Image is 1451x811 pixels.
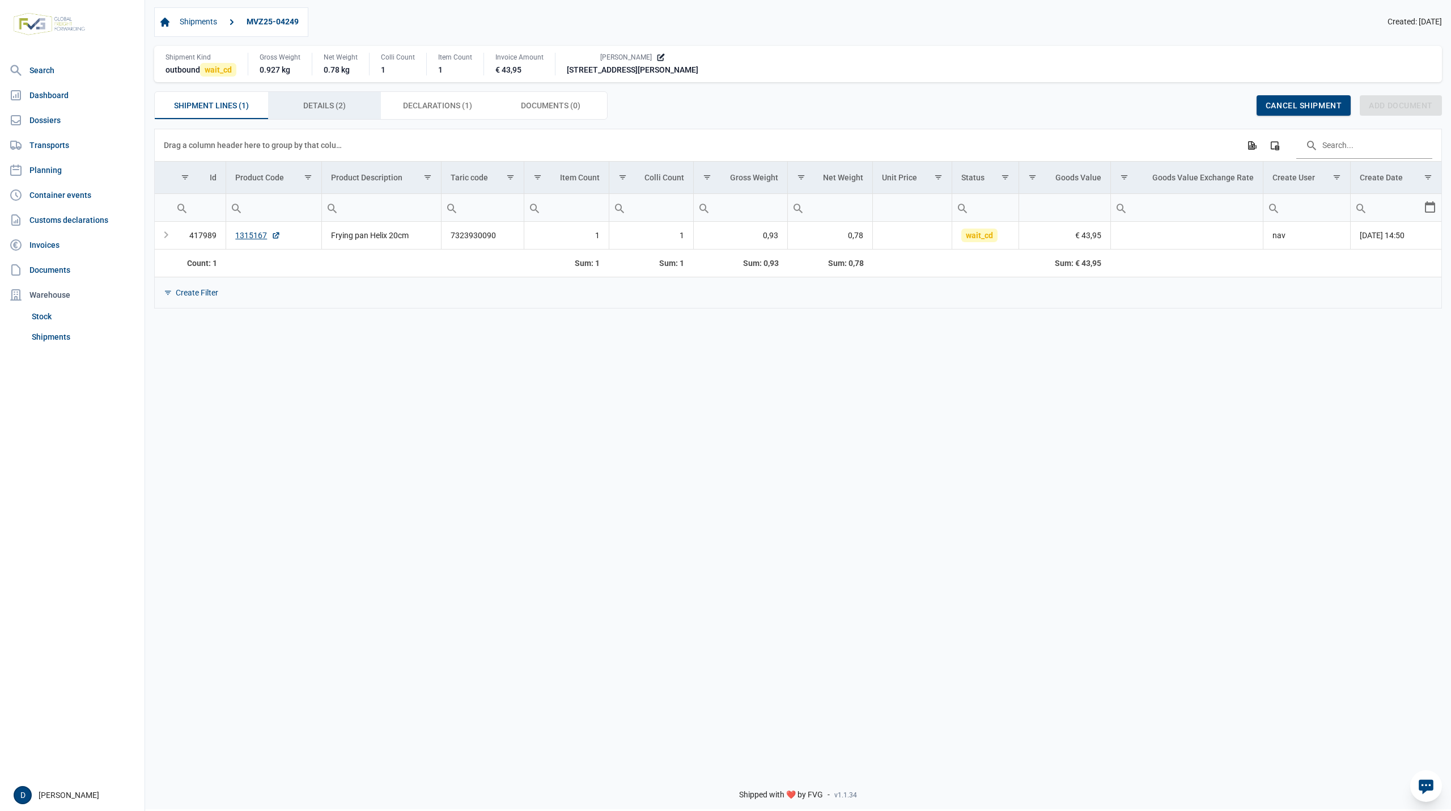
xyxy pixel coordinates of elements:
[1263,193,1351,221] td: Filter cell
[155,222,172,250] td: Expand
[1028,257,1101,269] div: Goods Value Sum: € 43,95
[1152,173,1254,182] div: Goods Value Exchange Rate
[952,193,1019,221] td: Filter cell
[693,222,787,250] td: 0,93
[618,173,627,181] span: Show filter options for column 'Colli Count'
[175,12,222,32] a: Shipments
[609,193,693,221] td: Filter cell
[235,230,281,241] a: 1315167
[600,53,652,62] span: [PERSON_NAME]
[1075,230,1101,241] span: € 43,95
[1241,135,1262,155] div: Export all data to Excel
[260,53,300,62] div: Gross Weight
[172,194,226,221] input: Filter cell
[164,136,346,154] div: Drag a column header here to group by that column
[524,193,609,221] td: Filter cell
[788,194,808,221] div: Search box
[200,63,236,77] span: wait_cd
[788,193,873,221] td: Filter cell
[166,64,236,75] div: outbound
[609,162,693,194] td: Column Colli Count
[618,257,684,269] div: Colli Count Sum: 1
[322,194,442,221] input: Filter cell
[181,257,217,269] div: Id Count: 1
[174,99,249,112] span: Shipment Lines (1)
[1272,173,1315,182] div: Create User
[823,173,863,182] div: Net Weight
[828,790,830,800] span: -
[1257,95,1351,116] div: Cancel shipment
[1360,173,1403,182] div: Create Date
[321,162,442,194] td: Column Product Description
[5,234,140,256] a: Invoices
[321,193,442,221] td: Filter cell
[524,162,609,194] td: Column Item Count
[873,193,952,221] td: Filter cell
[1333,173,1341,181] span: Show filter options for column 'Create User'
[27,306,140,327] a: Stock
[961,229,998,242] span: wait_cd
[521,99,580,112] span: Documents (0)
[788,194,872,221] input: Filter cell
[1265,135,1285,155] div: Column Chooser
[739,790,823,800] span: Shipped with ❤️ by FVG
[164,129,1432,161] div: Data grid toolbar
[694,194,714,221] div: Search box
[506,173,515,181] span: Show filter options for column 'Taric code'
[27,327,140,347] a: Shipments
[1388,17,1442,27] span: Created: [DATE]
[210,173,217,182] div: Id
[5,259,140,281] a: Documents
[235,173,284,182] div: Product Code
[442,193,524,221] td: Filter cell
[560,173,600,182] div: Item Count
[730,173,778,182] div: Gross Weight
[1055,173,1101,182] div: Goods Value
[1423,194,1437,221] div: Select
[324,64,358,75] div: 0.78 kg
[834,791,857,800] span: v1.1.34
[873,162,952,194] td: Column Unit Price
[176,288,218,298] div: Create Filter
[1351,194,1371,221] div: Search box
[5,84,140,107] a: Dashboard
[451,173,488,182] div: Taric code
[322,194,342,221] div: Search box
[1028,173,1037,181] span: Show filter options for column 'Goods Value'
[693,193,787,221] td: Filter cell
[172,193,226,221] td: Filter cell
[304,173,312,181] span: Show filter options for column 'Product Code'
[14,786,138,804] div: [PERSON_NAME]
[1019,162,1110,194] td: Column Goods Value
[1110,193,1263,221] td: Filter cell
[1019,193,1110,221] td: Filter cell
[172,162,226,194] td: Column Id
[1266,101,1342,110] span: Cancel shipment
[172,222,226,250] td: 417989
[1001,173,1009,181] span: Show filter options for column 'Status'
[423,173,432,181] span: Show filter options for column 'Product Description'
[14,786,32,804] button: D
[1351,162,1441,194] td: Column Create Date
[5,134,140,157] a: Transports
[181,173,189,181] span: Show filter options for column 'Id'
[873,194,952,221] input: Filter cell
[1263,194,1284,221] div: Search box
[226,193,321,221] td: Filter cell
[952,162,1019,194] td: Column Status
[242,12,303,32] a: MVZ25-04249
[1351,194,1423,221] input: Filter cell
[226,194,247,221] div: Search box
[155,129,1441,308] div: Data grid with 1 rows and 14 columns
[226,162,321,194] td: Column Product Code
[1296,132,1432,159] input: Search in the data grid
[524,222,609,250] td: 1
[438,53,472,62] div: Item Count
[797,257,864,269] div: Net Weight Sum: 0,78
[609,194,693,221] input: Filter cell
[226,194,321,221] input: Filter cell
[533,257,600,269] div: Item Count Sum: 1
[438,64,472,75] div: 1
[5,284,140,306] div: Warehouse
[5,159,140,181] a: Planning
